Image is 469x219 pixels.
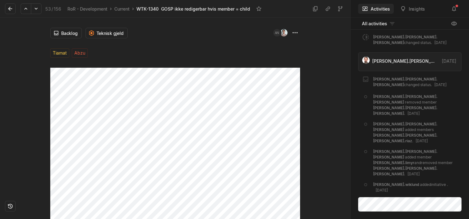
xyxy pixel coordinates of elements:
[416,139,428,143] span: [DATE]
[74,49,85,57] span: Abzu
[50,28,82,38] button: Backlog
[66,5,109,13] a: RoR - Development
[373,77,437,87] span: [PERSON_NAME].[PERSON_NAME].[PERSON_NAME]
[434,82,447,87] span: [DATE]
[280,29,288,36] img: ba7d828d-c47e-498c-9b1b-de3b5fdc6475.jpeg
[136,6,159,12] div: WTK-1340
[362,56,370,64] img: 2fd66e39-8f6d-4667-9587-2bf3f143abb4.jpeg
[407,172,420,176] span: [DATE]
[373,182,419,187] span: [PERSON_NAME].wiklund
[442,58,456,64] span: [DATE]
[358,19,399,29] button: All activities
[373,182,458,193] div: added initiative .
[373,34,458,47] div: changed status .
[373,166,437,176] span: [PERSON_NAME].[PERSON_NAME].[PERSON_NAME]
[86,28,128,38] button: Teknisk gjeld
[362,20,387,27] span: All activities
[53,49,67,57] span: Tiamat
[376,188,388,192] span: [DATE]
[373,94,458,116] div: removed member .
[275,29,279,36] span: AN
[372,58,437,64] span: [PERSON_NAME].[PERSON_NAME].[PERSON_NAME]
[407,111,420,116] span: [DATE]
[396,4,429,14] button: Insights
[96,30,124,36] span: Teknisk gjeld
[434,40,447,45] span: [DATE]
[113,5,131,13] a: Current
[373,133,437,143] span: [PERSON_NAME].[PERSON_NAME].[PERSON_NAME].riaz
[373,76,458,89] div: changed status .
[132,6,134,12] div: ›
[373,94,437,105] span: [PERSON_NAME].[PERSON_NAME].[PERSON_NAME]
[161,6,250,12] div: GOSP ikke redigerbar hvis member = child
[358,4,394,14] button: Activities
[373,122,437,132] span: [PERSON_NAME].[PERSON_NAME].[PERSON_NAME]
[52,6,53,12] span: /
[373,105,437,116] span: [PERSON_NAME].[PERSON_NAME].[PERSON_NAME]
[373,149,458,177] div: added member and removed member .
[373,160,414,165] span: [PERSON_NAME].limyr
[373,35,437,45] span: [PERSON_NAME].[PERSON_NAME].[PERSON_NAME]
[67,6,107,12] div: RoR - Development
[373,121,458,144] div: added members .
[110,6,112,12] div: ›
[45,6,61,12] div: 53 156
[373,149,437,159] span: [PERSON_NAME].[PERSON_NAME].[PERSON_NAME]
